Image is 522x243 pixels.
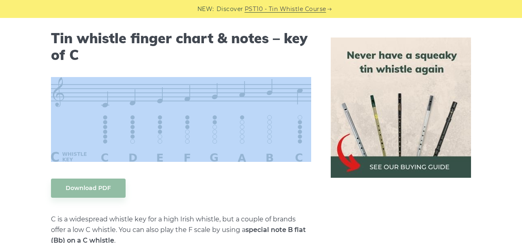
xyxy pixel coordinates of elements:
[51,30,311,64] h2: Tin whistle finger chart & notes – key of C
[245,4,326,14] a: PST10 - Tin Whistle Course
[51,77,311,162] img: C Whistle Fingering Chart And Notes
[331,38,471,178] img: tin whistle buying guide
[51,179,126,198] a: Download PDF
[217,4,243,14] span: Discover
[197,4,214,14] span: NEW:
